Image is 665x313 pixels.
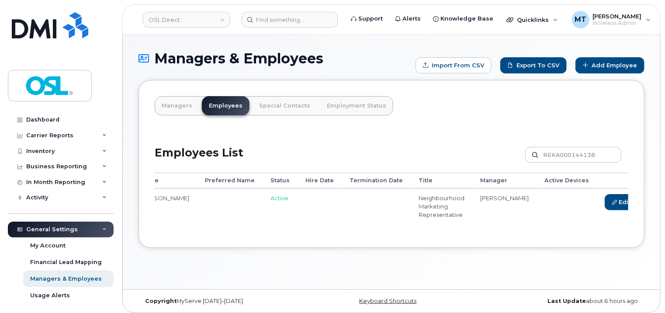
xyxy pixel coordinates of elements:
[155,147,243,173] h2: Employees List
[202,96,249,115] a: Employees
[480,194,529,202] li: [PERSON_NAME]
[411,188,472,224] td: Neighbourhood Marketing Representative
[133,173,197,188] th: Name
[575,57,644,73] a: Add Employee
[320,96,393,115] a: Employment Status
[342,173,411,188] th: Termination Date
[476,298,644,305] div: about 6 hours ago
[197,173,263,188] th: Preferred Name
[133,188,197,224] td: [PERSON_NAME]
[139,51,411,66] h1: Managers & Employees
[155,96,199,115] a: Managers
[298,173,342,188] th: Hire Date
[270,195,288,202] span: Active
[145,298,177,304] strong: Copyright
[360,298,417,304] a: Keyboard Shortcuts
[472,173,537,188] th: Manager
[252,96,317,115] a: Special Contacts
[537,173,597,188] th: Active Devices
[411,173,472,188] th: Title
[605,194,638,210] a: Edit
[500,57,567,73] a: Export to CSV
[139,298,307,305] div: MyServe [DATE]–[DATE]
[547,298,586,304] strong: Last Update
[416,57,492,73] form: Import from CSV
[263,173,298,188] th: Status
